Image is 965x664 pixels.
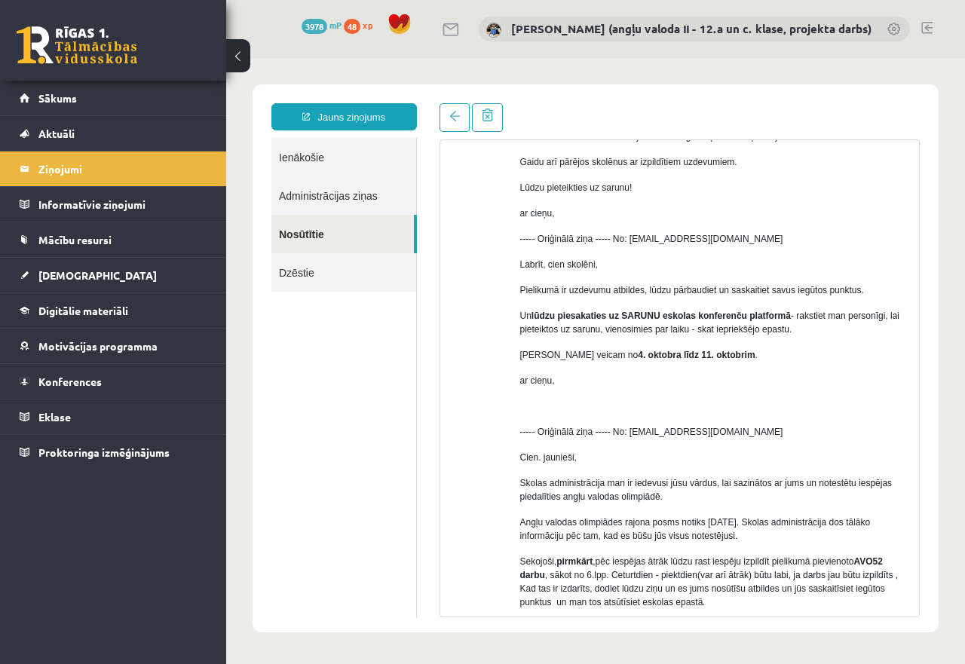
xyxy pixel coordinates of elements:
[20,364,207,399] a: Konferences
[38,304,128,317] span: Digitālie materiāli
[302,19,342,31] a: 3978 mP
[302,19,327,34] span: 3978
[38,233,112,246] span: Mācību resursi
[17,26,137,64] a: Rīgas 1. Tālmācības vidusskola
[294,290,682,304] p: [PERSON_NAME] veicam no .
[294,457,682,485] p: Angļu valodas olimpiādes rajona posms notiks [DATE]. Skolas administrācija dos tālāko informāciju...
[38,268,157,282] span: [DEMOGRAPHIC_DATA]
[38,339,158,353] span: Motivācijas programma
[294,367,682,381] p: ----- Oriģinālā ziņa ----- No: [EMAIL_ADDRESS][DOMAIN_NAME]
[20,81,207,115] a: Sākums
[38,410,71,424] span: Eklase
[344,19,360,34] span: 48
[20,435,207,470] a: Proktoringa izmēģinājums
[20,187,207,222] a: Informatīvie ziņojumi
[38,91,77,105] span: Sākums
[226,58,965,660] iframe: To enrich screen reader interactions, please activate Accessibility in Grammarly extension settings
[330,498,366,509] strong: pirmkārt
[38,445,170,459] span: Proktoringa izmēģinājums
[294,251,682,278] p: Un - rakstiet man personīgi, lai pieteiktos uz sarunu, vienosimies par laiku - skat iepriekšējo e...
[294,497,682,551] p: Sekojoši, ,pēc iespējas ātrāk lūdzu rast iespēju izpildīt pielikumā pievienoto , sākot no 6.lpp. ...
[294,148,682,162] p: ar cieņu,
[20,116,207,151] a: Aktuāli
[294,174,682,188] p: ----- Oriģinālā ziņa ----- No: [EMAIL_ADDRESS][DOMAIN_NAME]
[20,151,207,186] a: Ziņojumi
[486,23,501,38] img: Katrīne Laizāne (angļu valoda II - 12.a un c. klase, projekta darbs)
[294,393,682,406] p: Cien. jaunieši,
[20,222,207,257] a: Mācību resursi
[20,329,207,363] a: Motivācijas programma
[38,187,207,222] legend: Informatīvie ziņojumi
[294,97,682,111] p: Gaidu arī pārējos skolēnus ar izpildītiem uzdevumiem.
[294,225,682,239] p: Pielikumā ir uzdevumu atbildes, lūdzu pārbaudiet un saskaitiet savus iegūtos punktus.
[329,19,342,31] span: mP
[412,292,528,302] strong: 4. oktobra līdz 11. oktobrim
[20,399,207,434] a: Eklase
[305,252,565,263] strong: lūdzu piesakaties uz SARUNU eskolas konferenču platformā
[38,151,207,186] legend: Ziņojumi
[294,316,682,329] p: ar cieņu,
[511,21,872,36] a: [PERSON_NAME] (angļu valoda II - 12.a un c. klase, projekta darbs)
[294,418,682,445] p: Skolas administrācija man ir iedevusi jūsu vārdus, lai sazinātos ar jums un notestētu iespējas pi...
[344,19,380,31] a: 48 xp
[38,127,75,140] span: Aktuāli
[20,293,207,328] a: Digitālie materiāli
[363,19,372,31] span: xp
[294,123,682,136] p: Lūdzu pieteikties uz sarunu!
[38,375,102,388] span: Konferences
[294,498,657,522] strong: AVO52 darbu
[294,200,682,213] p: Labrīt, cien skolēni,
[20,258,207,292] a: [DEMOGRAPHIC_DATA]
